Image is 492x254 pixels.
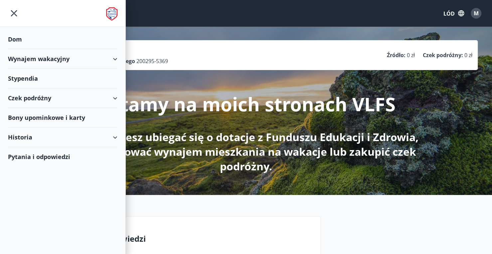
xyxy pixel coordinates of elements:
[8,35,22,43] font: Dom
[443,10,455,17] font: LÓD
[74,130,418,173] font: Tutaj możesz ubiegać się o dotacje z Funduszu Edukacji i Zdrowia, zarezerwować wynajem mieszkania...
[387,51,404,59] font: Źródło
[8,55,70,63] font: Wynajem wakacyjny
[97,91,396,117] font: Witamy na moich stronach VLFS
[461,51,463,59] font: :
[468,5,484,21] button: M
[441,7,467,20] button: LÓD
[106,7,117,21] img: logo_związku
[407,51,415,59] font: 0 zł
[464,51,472,59] font: 0 zł
[474,10,479,17] font: M
[404,51,406,59] font: :
[8,133,32,141] font: Historia
[8,7,20,19] button: menu
[136,57,168,65] font: 200295-5369
[8,153,70,161] font: Pytania i odpowiedzi
[8,74,38,82] font: Stypendia
[8,94,51,102] font: Czek podróżny
[8,114,85,122] font: Bony upominkowe i karty
[423,51,461,59] font: Czek podróżny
